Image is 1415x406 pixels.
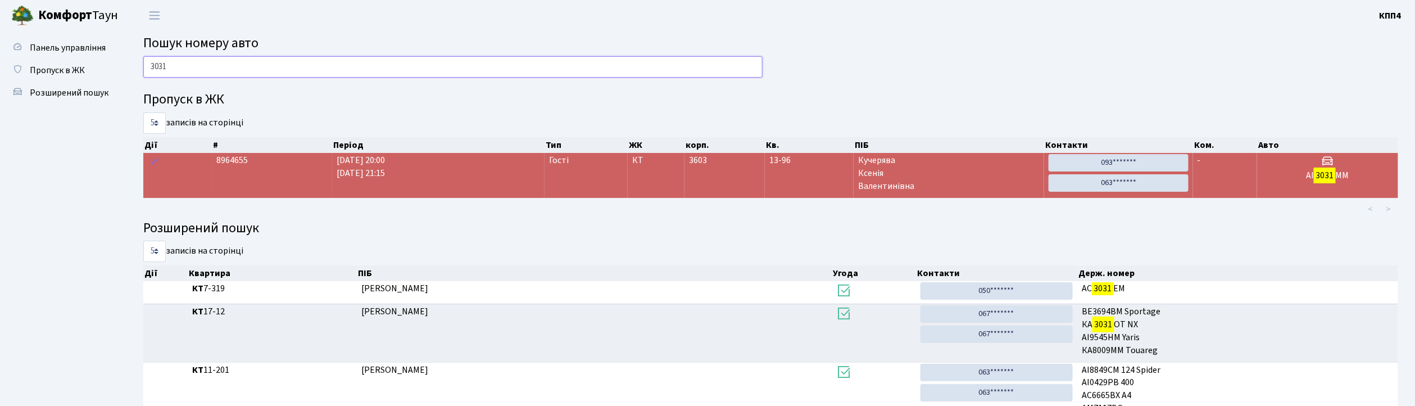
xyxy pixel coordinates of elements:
h4: Розширений пошук [143,220,1398,237]
th: ЖК [628,137,684,153]
span: АС ЕМ [1082,282,1394,295]
span: ВЕ3694ВМ Sportage КА ОТ NX АІ9545НМ Yaris КА8009MM Touareg [1082,305,1394,357]
span: КТ [632,154,680,167]
th: корп. [685,137,765,153]
span: Пошук номеру авто [143,33,258,53]
h5: AI MM [1262,170,1394,181]
span: Розширений пошук [30,87,108,99]
a: Панель управління [6,37,118,59]
a: Пропуск в ЖК [6,59,118,82]
span: Гості [549,154,569,167]
label: записів на сторінці [143,241,243,262]
h4: Пропуск в ЖК [143,92,1398,108]
th: ПІБ [357,265,832,281]
th: Кв. [765,137,854,153]
th: ПІБ [854,137,1044,153]
a: КПП4 [1380,9,1402,22]
input: Пошук [143,56,763,78]
span: 8964655 [216,154,248,166]
th: Ком. [1193,137,1257,153]
b: КТ [192,282,203,295]
mark: 3031 [1314,168,1335,183]
th: Період [332,137,545,153]
span: 7-319 [192,282,352,295]
span: Таун [38,6,118,25]
th: Контакти [1045,137,1194,153]
b: Комфорт [38,6,92,24]
span: [PERSON_NAME] [361,305,428,318]
th: Контакти [916,265,1078,281]
a: Редагувати [148,154,161,172]
span: [DATE] 20:00 [DATE] 21:15 [337,154,385,179]
th: Держ. номер [1078,265,1399,281]
select: записів на сторінці [143,112,166,134]
th: Квартира [188,265,356,281]
span: - [1198,154,1201,166]
span: [PERSON_NAME] [361,364,428,376]
mark: 3031 [1092,281,1113,296]
th: Авто [1257,137,1398,153]
label: записів на сторінці [143,112,243,134]
a: Розширений пошук [6,82,118,104]
select: записів на сторінці [143,241,166,262]
span: Панель управління [30,42,106,54]
span: Пропуск в ЖК [30,64,85,76]
b: КТ [192,305,203,318]
span: 11-201 [192,364,352,377]
th: Тип [545,137,628,153]
button: Переключити навігацію [140,6,169,25]
span: 17-12 [192,305,352,318]
th: # [212,137,332,153]
span: [PERSON_NAME] [361,282,428,295]
span: 13-96 [769,154,849,167]
th: Угода [832,265,916,281]
span: 3603 [689,154,707,166]
th: Дії [143,265,188,281]
th: Дії [143,137,212,153]
b: КТ [192,364,203,376]
span: Кучерява Ксенія Валентинівна [858,154,1040,193]
mark: 3031 [1092,317,1114,332]
img: logo.png [11,4,34,27]
b: КПП4 [1380,10,1402,22]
